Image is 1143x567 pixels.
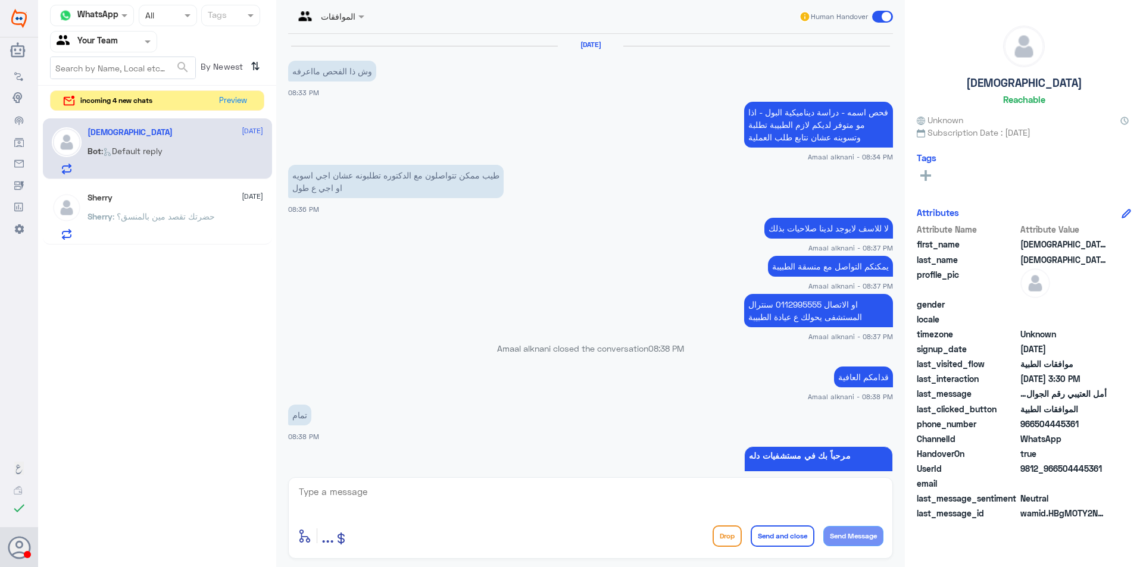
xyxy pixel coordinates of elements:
span: email [917,477,1018,490]
span: Amaal alknani - 08:37 PM [808,281,893,291]
span: 08:33 PM [288,89,319,96]
span: 966504445361 [1020,418,1107,430]
p: 24/8/2025, 8:37 PM [768,256,893,277]
h6: Attributes [917,207,959,218]
span: wamid.HBgMOTY2NTA0NDQ1MzYxFQIAEhgUM0FEMzhGNjJDMDc0RjMyMUYzNjgA [1020,507,1107,519]
span: مرحباً بك في مستشفيات دله [749,451,888,461]
span: phone_number [917,418,1018,430]
img: defaultAdmin.png [52,127,82,157]
span: first_name [917,238,1018,250]
p: 24/8/2025, 8:34 PM [744,102,893,148]
span: last_message_id [917,507,1018,519]
span: Bot [88,146,101,156]
span: 08:36 PM [288,205,319,213]
i: ⇅ [251,57,260,76]
span: incoming 4 new chats [80,95,152,106]
p: 24/8/2025, 8:38 PM [834,366,893,387]
button: Avatar [8,536,30,559]
button: ... [321,522,334,549]
p: 24/8/2025, 8:36 PM [288,165,504,198]
span: 0 [1020,492,1107,505]
span: Attribute Value [1020,223,1107,236]
span: null [1020,298,1107,311]
span: Sherry [88,211,113,221]
span: last_message [917,387,1018,400]
span: : حضرتك تقصد مين بالمنسق؟ [113,211,215,221]
span: 2024-10-26T12:24:23.911Z [1020,343,1107,355]
span: last_visited_flow [917,358,1018,370]
span: الله [1020,253,1107,266]
img: yourTeam.svg [57,33,74,51]
h5: سبحان الله [88,127,173,137]
span: By Newest [196,57,246,80]
span: 9812_966504445361 [1020,462,1107,475]
span: Amaal alknani - 08:37 PM [808,243,893,253]
span: [DATE] [242,191,263,202]
img: whatsapp.png [57,7,74,24]
span: ChannelId [917,433,1018,445]
div: Tags [206,8,227,24]
span: Amaal alknani - 08:37 PM [808,331,893,342]
span: locale [917,313,1018,325]
span: profile_pic [917,268,1018,296]
span: موافقات الطبية [1020,358,1107,370]
img: Widebot Logo [11,9,27,28]
p: 24/8/2025, 8:38 PM [288,405,311,425]
span: [DATE] [242,126,263,136]
span: timezone [917,328,1018,340]
span: signup_date [917,343,1018,355]
p: 24/8/2025, 8:37 PM [764,218,893,239]
span: gender [917,298,1018,311]
span: 2025-08-26T12:30:51.887Z [1020,372,1107,385]
span: سبحان [1020,238,1107,250]
span: 08:38 PM [648,343,684,353]
span: 08:38 PM [288,433,319,440]
span: UserId [917,462,1018,475]
span: Unknown [1020,328,1107,340]
button: Send and close [751,525,814,547]
span: last_name [917,253,1018,266]
button: search [176,58,190,77]
span: أمل العتيبي رقم الجوال:٠٥٠٤٤٤٥٣٦١ الدكتوره غدير ال الشيخ طلبت اجراء تنويم عمليه ممكن ترسلون علي ا... [1020,387,1107,400]
button: Preview [214,91,252,111]
h5: [DEMOGRAPHIC_DATA] [966,76,1082,90]
span: HandoverOn [917,447,1018,460]
span: Amaal alknani - 08:34 PM [808,152,893,162]
button: Drop [713,525,742,547]
h6: Tags [917,152,936,163]
span: : Default reply [101,146,163,156]
span: 2 [1020,433,1107,445]
h6: Reachable [1003,94,1045,105]
span: null [1020,313,1107,325]
img: defaultAdmin.png [1020,268,1050,298]
span: Human Handover [811,11,868,22]
button: Send Message [823,526,883,546]
span: null [1020,477,1107,490]
span: الموافقات الطبية [1020,403,1107,415]
p: 24/8/2025, 8:37 PM [744,294,893,327]
span: last_message_sentiment [917,492,1018,505]
i: check [12,501,26,515]
img: defaultAdmin.png [1004,26,1044,67]
span: Attribute Name [917,223,1018,236]
p: 24/8/2025, 8:33 PM [288,61,376,82]
span: ... [321,525,334,546]
span: last_clicked_button [917,403,1018,415]
span: search [176,60,190,74]
img: defaultAdmin.png [52,193,82,223]
h5: Sherry [88,193,113,203]
span: Amaal alknani - 08:38 PM [808,391,893,402]
h6: [DATE] [558,40,623,49]
span: Unknown [917,114,963,126]
input: Search by Name, Local etc… [51,57,195,79]
p: Amaal alknani closed the conversation [288,342,893,355]
span: last_interaction [917,372,1018,385]
span: Subscription Date : [DATE] [917,126,1131,139]
span: true [1020,447,1107,460]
